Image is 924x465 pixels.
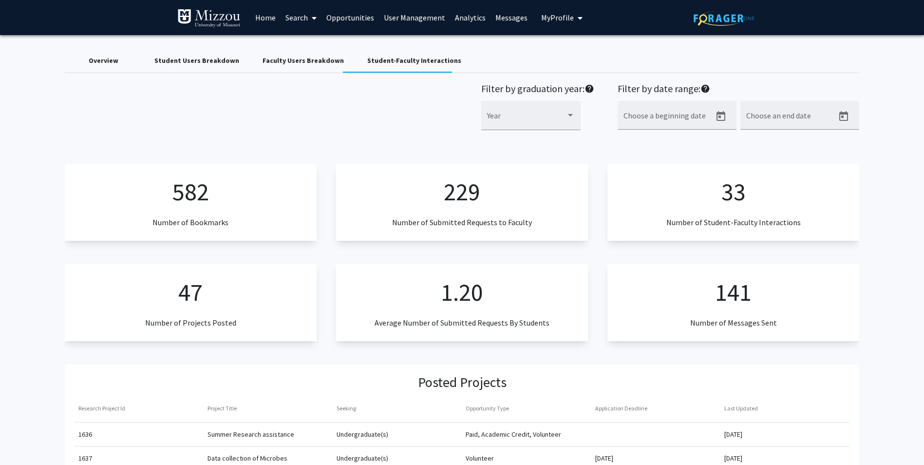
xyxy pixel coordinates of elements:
mat-header-cell: Application Deadline [591,395,720,422]
img: ForagerOne Logo [694,11,754,26]
h2: Filter by graduation year: [481,83,594,97]
app-numeric-analytics: Number of Submitted Requests to Faculty [336,164,588,241]
mat-cell: Paid, Academic Credit, Volunteer [462,423,591,446]
p: 1.20 [441,274,483,310]
a: Search [281,0,321,35]
app-numeric-analytics: Number of Bookmarks [65,164,317,241]
mat-icon: help [585,83,594,95]
mat-header-cell: Project Title [204,395,333,422]
h3: Number of Messages Sent [690,318,777,328]
p: 33 [721,174,746,210]
mat-header-cell: Seeking [333,395,462,422]
div: Overview [89,56,118,66]
a: Opportunities [321,0,379,35]
button: Open calendar [711,107,731,126]
mat-cell: [DATE] [720,423,849,446]
mat-cell: Undergraduate(s) [333,423,462,446]
p: 141 [715,274,752,310]
h3: Posted Projects [418,374,507,391]
button: Open calendar [834,107,853,126]
h3: Average Number of Submitted Requests By Students [375,318,549,328]
h3: Number of Student-Faculty Interactions [666,218,801,227]
h3: Number of Submitted Requests to Faculty [392,218,532,227]
img: University of Missouri Logo [177,9,241,28]
mat-cell: 1636 [75,423,204,446]
p: 229 [444,174,480,210]
div: Student-Faculty Interactions [367,56,461,66]
a: Home [250,0,281,35]
app-numeric-analytics: Number of Messages Sent [607,264,859,341]
div: Student Users Breakdown [154,56,239,66]
h2: Filter by date range: [618,83,859,97]
p: 47 [178,274,203,310]
a: Analytics [450,0,490,35]
a: Messages [490,0,532,35]
a: User Management [379,0,450,35]
mat-header-cell: Opportunity Type [462,395,591,422]
span: My Profile [541,13,574,22]
mat-header-cell: Last Updated [720,395,849,422]
app-numeric-analytics: Number of Student-Faculty Interactions [607,164,859,241]
app-numeric-analytics: Number of Projects Posted [65,264,317,341]
p: 582 [172,174,209,210]
mat-icon: help [700,83,710,95]
iframe: Chat [7,421,41,458]
div: Faculty Users Breakdown [263,56,344,66]
mat-header-cell: Research Project Id [75,395,204,422]
h3: Number of Bookmarks [152,218,228,227]
h3: Number of Projects Posted [145,318,236,328]
mat-cell: Summer Research assistance [204,423,333,446]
